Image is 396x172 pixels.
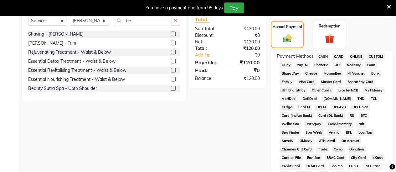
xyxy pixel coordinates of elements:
[336,87,360,94] span: Juice by MCB
[280,33,295,43] img: _cash.svg
[316,146,329,153] span: Trade
[304,129,324,136] span: Spa Week
[227,32,265,39] div: ₹0
[347,163,360,170] span: LUZO
[305,163,326,170] span: Debit Card
[332,53,346,60] span: CARD
[227,66,265,74] div: ₹0
[190,59,228,66] div: Payable:
[28,67,126,74] div: Essential Revitalising Treatment - Waist & Below
[227,59,265,66] div: ₹120.00
[190,52,234,58] a: Add Tip
[363,87,384,94] span: MyT Money
[280,146,314,153] span: Chamber Gift Card
[301,95,319,102] span: DefiDeal
[280,61,292,69] span: GPay
[327,129,342,136] span: Venmo
[280,163,302,170] span: Credit Card
[295,61,310,69] span: PayTM
[369,95,379,102] span: TCL
[28,58,116,65] div: Essential Detox Treatment - Waist & Below
[305,154,322,161] span: Envision
[345,78,375,86] span: BharatPay Card
[370,154,384,161] span: bKash
[28,40,76,47] div: [PERSON_NAME] - Trim
[369,70,381,77] span: Bank
[367,53,385,60] span: CUSTOM
[322,33,337,44] img: _gift.svg
[322,70,343,77] span: MosamBee
[362,163,382,170] span: Jazz Cash
[234,52,265,58] div: ₹0
[28,85,97,92] div: Beauty Sutra Spa - Upto Shoulder
[348,53,364,60] span: ONLINE
[316,112,345,119] span: Card (DL Bank)
[272,24,302,30] label: Manual Payment
[329,163,345,170] span: Shoutlo
[114,16,171,25] input: Search or Scan
[332,61,342,69] span: UPI
[325,154,347,161] span: BRAC Card
[310,87,333,94] span: Other Cards
[317,137,337,145] span: ATH Movil
[297,78,317,86] span: Visa Card
[280,87,307,94] span: UPI BharatPay
[356,129,374,136] span: LoanTap
[303,70,319,77] span: Cheque
[345,61,363,69] span: NearBuy
[280,154,303,161] span: Card on File
[146,5,223,11] div: You have a payment due from 95 days
[190,45,228,52] div: Total:
[298,137,315,145] span: GMoney
[345,70,367,77] span: MI Voucher
[321,95,353,102] span: [DOMAIN_NAME]
[312,61,330,69] span: PhonePe
[339,137,361,145] span: On Account
[227,39,265,45] div: ₹120.00
[224,2,244,13] button: Pay
[355,95,366,102] span: THD
[358,112,369,119] span: BTC
[350,104,370,111] span: UPI Union
[365,61,377,69] span: Loan
[28,76,125,83] div: Essential Nourishing Treatment - Waist & Below
[190,75,228,82] div: Balance :
[227,75,265,82] div: ₹120.00
[280,78,294,86] span: Family
[28,49,111,56] div: Rejuvenating Treatment - Waist & Below
[28,31,84,37] div: Shaving - [PERSON_NAME]
[280,120,301,128] span: Wellnessta
[195,16,209,23] span: Total
[326,120,354,128] span: Complimentary
[280,70,301,77] span: BharatPay
[280,95,298,102] span: MariDeal
[280,104,294,111] span: CEdge
[277,53,314,60] span: Payment Methods
[296,104,312,111] span: Card M
[348,112,356,119] span: RS
[190,32,228,39] div: Discount:
[344,129,354,136] span: BFL
[332,146,345,153] span: Comp
[330,104,348,111] span: UPI Axis
[347,146,366,153] span: Donation
[280,129,301,136] span: Spa Finder
[319,23,340,29] label: Redemption
[280,112,314,119] span: Card (Indian Bank)
[304,120,323,128] span: Razorpay
[280,137,295,145] span: SaveIN
[227,45,265,52] div: ₹120.00
[319,78,343,86] span: Master Card
[190,66,228,74] div: Paid:
[190,26,228,32] div: Sub Total:
[356,120,366,128] span: Nift
[349,154,368,161] span: City Card
[315,104,328,111] span: UPI M
[190,39,228,45] div: Net:
[227,26,265,32] div: ₹120.00
[316,53,330,60] span: CASH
